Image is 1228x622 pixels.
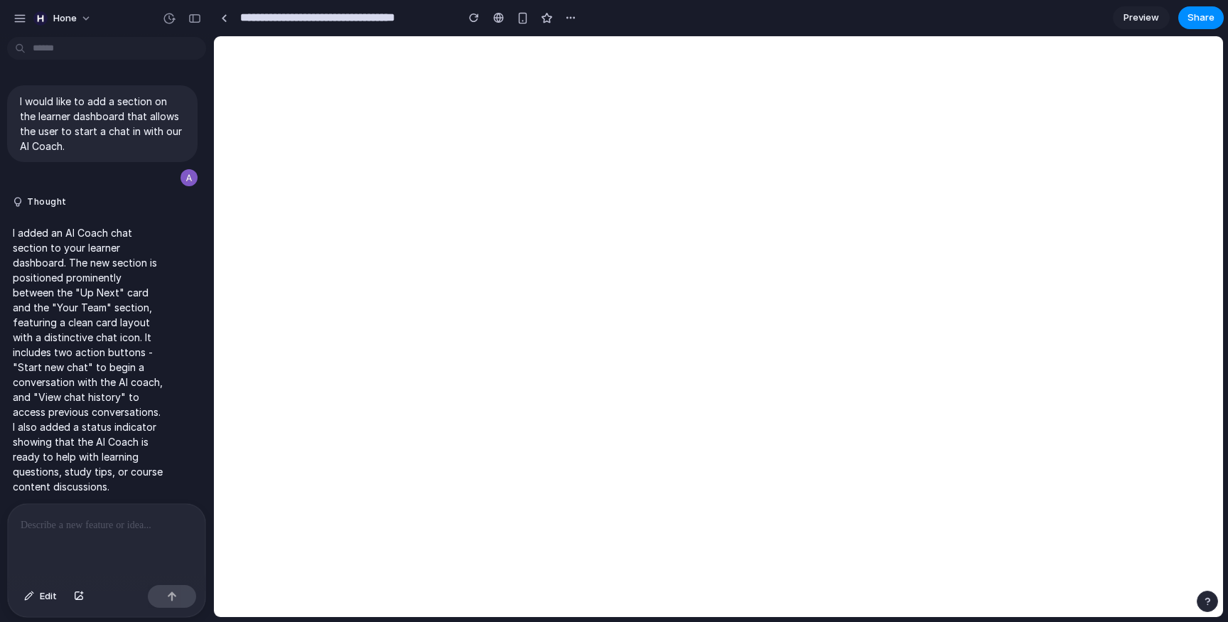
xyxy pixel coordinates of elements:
[53,11,77,26] span: Hone
[28,7,99,30] button: Hone
[13,225,165,494] p: I added an AI Coach chat section to your learner dashboard. The new section is positioned promine...
[20,94,185,154] p: I would like to add a section on the learner dashboard that allows the user to start a chat in wi...
[40,589,57,604] span: Edit
[1113,6,1170,29] a: Preview
[17,585,64,608] button: Edit
[1178,6,1224,29] button: Share
[1124,11,1159,25] span: Preview
[1187,11,1214,25] span: Share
